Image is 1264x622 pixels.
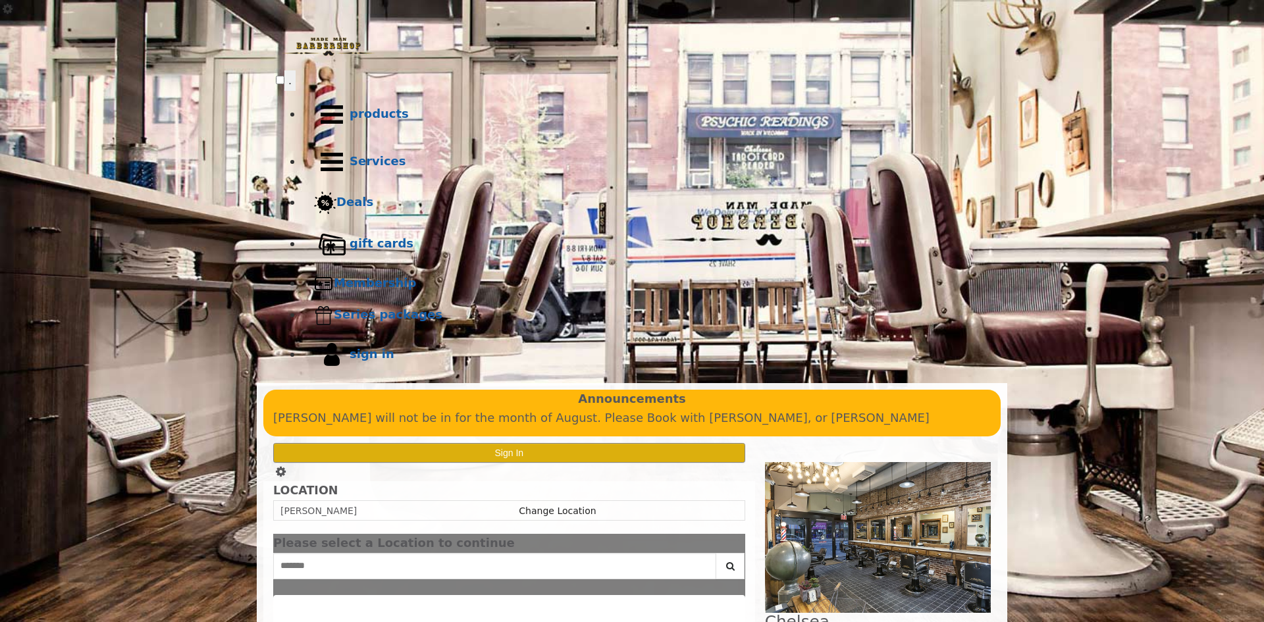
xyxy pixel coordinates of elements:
[578,390,686,409] b: Announcements
[350,107,409,120] b: products
[276,76,284,84] input: menu toggle
[350,347,394,361] b: sign in
[314,274,334,294] img: Membership
[284,70,296,91] button: menu toggle
[302,138,988,186] a: ServicesServices
[302,91,988,138] a: Productsproducts
[314,144,350,180] img: Services
[273,536,515,550] span: Please select a Location to continue
[336,195,373,209] b: Deals
[314,192,336,215] img: Deals
[314,226,350,262] img: Gift cards
[723,561,738,571] i: Search button
[302,268,988,299] a: MembershipMembership
[725,539,745,548] button: close dialog
[273,443,745,462] button: Sign In
[276,26,381,68] img: Made Man Barbershop logo
[302,186,988,220] a: DealsDeals
[314,97,350,132] img: Products
[302,220,988,268] a: Gift cardsgift cards
[280,505,357,516] span: [PERSON_NAME]
[334,307,442,321] b: Series packages
[273,553,716,579] input: Search Center
[314,305,334,325] img: Series packages
[302,299,988,331] a: Series packagesSeries packages
[314,337,350,373] img: sign in
[288,74,292,87] span: .
[334,276,416,290] b: Membership
[519,505,596,516] a: Change Location
[350,154,406,168] b: Services
[273,484,338,497] b: LOCATION
[273,553,745,586] div: Center Select
[350,236,413,250] b: gift cards
[273,409,991,428] p: [PERSON_NAME] will not be in for the month of August. Please Book with [PERSON_NAME], or [PERSON_...
[302,331,988,378] a: sign insign in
